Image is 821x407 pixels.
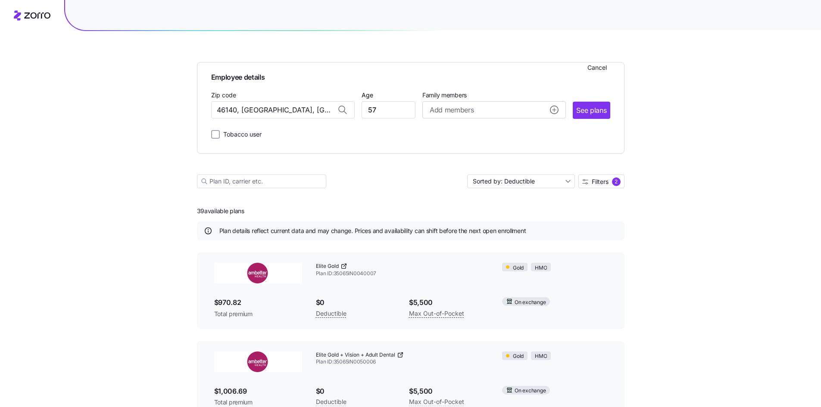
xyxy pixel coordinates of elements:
label: Age [362,90,373,100]
input: Sort by [467,174,575,188]
input: Age [362,101,415,118]
span: Plan ID: 35065IN0050006 [316,358,489,366]
span: On exchange [515,298,546,307]
span: Max Out-of-Pocket [409,308,464,319]
button: Cancel [584,61,610,75]
svg: add icon [550,106,559,114]
span: $0 [316,386,395,397]
span: Cancel [587,63,607,72]
button: See plans [573,102,610,119]
span: Gold [513,264,524,272]
span: Deductible [316,397,347,407]
span: $970.82 [214,297,302,308]
span: Elite Gold [316,263,339,270]
span: Family members [422,91,566,99]
span: Max Out-of-Pocket [409,397,464,407]
span: HMO [535,264,547,272]
button: Filters2 [578,174,624,188]
span: Deductible [316,308,347,319]
div: 2 [612,177,621,186]
img: Ambetter [214,351,302,372]
input: Plan ID, carrier etc. [197,174,326,188]
span: $1,006.69 [214,386,302,397]
span: Gold [513,352,524,360]
button: Add membersadd icon [422,101,566,118]
img: Ambetter [214,263,302,283]
span: Filters [592,179,609,185]
span: Total premium [214,310,302,318]
span: See plans [576,105,606,116]
label: Tobacco user [220,129,262,140]
span: $5,500 [409,297,488,308]
span: Elite Gold + Vision + Adult Dental [316,351,395,359]
span: $5,500 [409,386,488,397]
label: Zip code [211,90,236,100]
span: Total premium [214,398,302,407]
span: Plan details reflect current data and may change. Prices and availability can shift before the ne... [219,227,526,235]
span: Employee details [211,69,610,83]
span: HMO [535,352,547,360]
input: Zip code [211,101,355,118]
span: $0 [316,297,395,308]
span: 39 available plans [197,207,244,215]
span: Plan ID: 35065IN0040007 [316,270,489,277]
span: Add members [430,105,474,115]
span: On exchange [515,387,546,395]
